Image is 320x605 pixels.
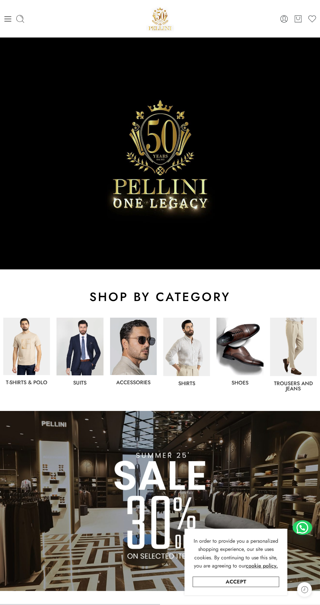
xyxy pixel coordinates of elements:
a: cookie policy. [246,562,278,570]
a: Accept [193,577,279,587]
a: Cart [294,14,303,23]
span: In order to provide you a personalized shopping experience, our site uses cookies. By continuing ... [194,537,278,570]
h2: shop by category [3,289,317,305]
a: Login / Register [280,14,289,23]
a: Trousers and jeans [274,380,313,392]
a: Accessories [116,379,151,386]
a: Wishlist [308,14,317,23]
a: T-Shirts & Polo [6,379,47,386]
img: Pellini [146,5,174,33]
a: Suits [73,379,87,386]
a: shoes [232,379,248,386]
a: Pellini - [146,5,174,33]
a: Shirts [178,380,195,387]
